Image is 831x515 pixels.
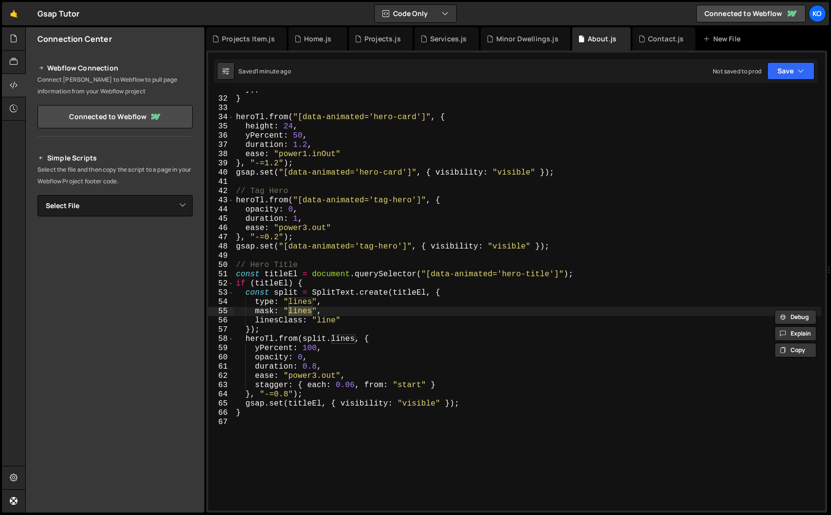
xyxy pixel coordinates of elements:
[496,34,559,44] div: Minor Dwellings.js
[588,34,616,44] div: About.js
[775,326,816,341] button: Explain
[37,34,112,44] h2: Connection Center
[208,159,234,168] div: 39
[713,67,761,75] div: Not saved to prod
[775,310,816,324] button: Debug
[208,131,234,141] div: 36
[208,261,234,270] div: 50
[37,152,193,164] h2: Simple Scripts
[208,418,234,427] div: 67
[208,270,234,279] div: 51
[375,5,456,22] button: Code Only
[208,353,234,362] div: 60
[208,150,234,159] div: 38
[37,74,193,97] p: Connect [PERSON_NAME] to Webflow to pull page information from your Webflow project
[775,343,816,357] button: Copy
[37,105,193,128] a: Connected to Webflow
[208,399,234,408] div: 65
[208,362,234,372] div: 61
[208,178,234,187] div: 41
[208,344,234,353] div: 59
[238,67,291,75] div: Saved
[208,205,234,214] div: 44
[208,122,234,131] div: 35
[208,224,234,233] div: 46
[208,251,234,261] div: 49
[37,232,194,320] iframe: YouTube video player
[208,113,234,122] div: 34
[256,67,291,75] div: 1 minute ago
[208,316,234,325] div: 56
[37,164,193,187] p: Select the file and then copy the script to a page in your Webflow Project footer code.
[208,381,234,390] div: 63
[430,34,467,44] div: Services.js
[809,5,826,22] a: Ko
[208,298,234,307] div: 54
[208,214,234,224] div: 45
[208,335,234,344] div: 58
[208,242,234,251] div: 48
[208,325,234,335] div: 57
[222,34,275,44] div: Projects Item.js
[208,288,234,298] div: 53
[208,307,234,316] div: 55
[208,141,234,150] div: 37
[208,390,234,399] div: 64
[703,34,744,44] div: New File
[208,94,234,104] div: 32
[208,168,234,178] div: 40
[208,187,234,196] div: 42
[364,34,401,44] div: Projects.js
[208,196,234,205] div: 43
[208,104,234,113] div: 33
[208,372,234,381] div: 62
[37,62,193,74] h2: Webflow Connection
[304,34,331,44] div: Home.js
[696,5,806,22] a: Connected to Webflow
[208,233,234,242] div: 47
[2,2,26,25] a: 🤙
[648,34,684,44] div: Contact.js
[767,62,814,80] button: Save
[37,8,80,19] div: Gsap Tutor
[208,279,234,288] div: 52
[37,326,194,414] iframe: YouTube video player
[208,408,234,418] div: 66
